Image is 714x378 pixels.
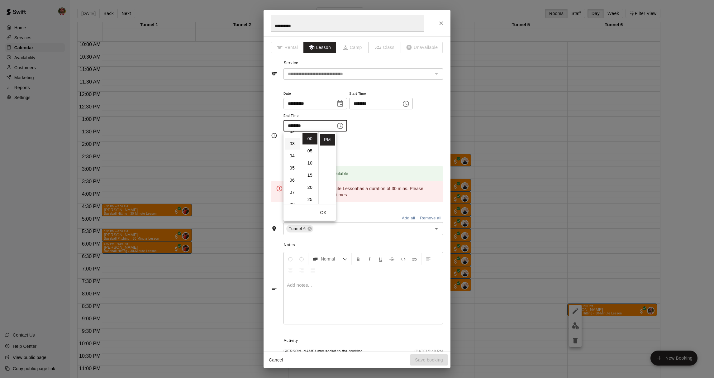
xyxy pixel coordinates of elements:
[285,162,300,174] li: 5 hours
[296,253,307,265] button: Redo
[375,253,386,265] button: Format Underline
[321,256,343,262] span: Normal
[285,150,300,162] li: 4 hours
[266,354,286,366] button: Cancel
[336,42,369,53] span: The type of an existing booking cannot be changed
[285,175,300,186] li: 6 hours
[349,90,413,98] span: Start Time
[369,42,402,53] span: The type of an existing booking cannot be changed
[398,253,408,265] button: Insert Code
[302,157,317,169] li: 10 minutes
[285,199,300,210] li: 8 hours
[271,71,277,77] svg: Service
[302,133,317,145] li: 0 minutes
[313,207,333,218] button: OK
[271,285,277,291] svg: Notes
[286,226,308,232] span: Tunnel 6
[283,132,301,204] ul: Select hours
[287,183,438,200] div: Baseball Hitting - 30-Minute Lesson has a duration of 30 mins . Please update the start and end t...
[307,265,318,276] button: Justify Align
[334,98,346,110] button: Choose date, selected date is Oct 13, 2025
[409,253,420,265] button: Insert Link
[285,126,300,137] li: 2 hours
[271,132,277,139] svg: Timing
[400,98,412,110] button: Choose time, selected time is 2:30 PM
[285,187,300,198] li: 7 hours
[285,265,296,276] button: Center Align
[387,253,397,265] button: Format Strikethrough
[301,132,318,204] ul: Select minutes
[284,336,443,346] span: Activity
[334,120,346,132] button: Choose time, selected time is 9:00 PM
[398,213,418,223] button: Add all
[418,213,443,223] button: Remove all
[310,253,350,265] button: Formatting Options
[283,112,347,120] span: End Time
[285,138,300,150] li: 3 hours
[303,42,336,53] button: Lesson
[285,253,296,265] button: Undo
[283,348,363,355] span: [PERSON_NAME] was added to the booking
[284,240,443,250] span: Notes
[364,253,375,265] button: Format Italics
[353,253,364,265] button: Format Bold
[320,134,335,146] li: PM
[283,68,443,80] div: The service of an existing booking cannot be changed
[271,226,277,232] svg: Rooms
[415,348,443,361] span: [DATE] 5:48 PM
[283,90,347,98] span: Date
[284,61,298,65] span: Service
[302,145,317,157] li: 5 minutes
[302,194,317,205] li: 25 minutes
[271,42,304,53] span: The type of an existing booking cannot be changed
[296,265,307,276] button: Right Align
[302,182,317,193] li: 20 minutes
[432,224,441,233] button: Open
[302,170,317,181] li: 15 minutes
[423,253,434,265] button: Left Align
[436,18,447,29] button: Close
[401,42,443,53] span: The type of an existing booking cannot be changed
[318,132,336,204] ul: Select meridiem
[286,225,313,232] div: Tunnel 6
